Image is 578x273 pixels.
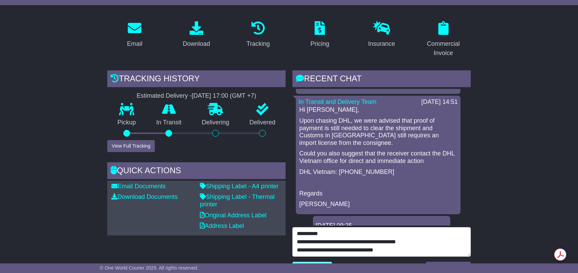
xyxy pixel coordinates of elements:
[299,106,457,114] p: Hi [PERSON_NAME],
[421,98,458,106] div: [DATE] 14:51
[200,222,244,229] a: Address Label
[200,212,266,219] a: Original Address Label
[416,19,471,60] a: Commercial Invoice
[420,39,466,58] div: Commercial Invoice
[178,19,215,51] a: Download
[299,190,457,197] p: Regards
[107,140,155,152] button: View Full Tracking
[200,193,275,208] a: Shipping Label - Thermal printer
[299,168,457,176] p: DHL Vietnam: [PHONE_NUMBER]
[292,70,471,89] div: RECENT CHAT
[299,150,457,165] p: Could you also suggest that the receiver contact the DHL Vietnam office for direct and immediate ...
[299,98,376,105] a: In Transit and Delivery Team
[306,19,334,51] a: Pricing
[107,70,286,89] div: Tracking history
[311,39,329,49] div: Pricing
[200,183,278,190] a: Shipping Label - A4 printer
[192,119,239,126] p: Delivering
[100,265,198,271] span: © One World Courier 2025. All rights reserved.
[247,39,270,49] div: Tracking
[107,162,286,181] div: Quick Actions
[111,193,178,200] a: Download Documents
[363,19,399,51] a: Insurance
[111,183,166,190] a: Email Documents
[299,201,457,208] p: [PERSON_NAME]
[316,222,448,230] div: [DATE] 09:35
[299,117,457,147] p: Upon chasing DHL, we were advised that proof of payment is still needed to clear the shipment and...
[107,92,286,100] div: Estimated Delivery -
[107,119,146,126] p: Pickup
[127,39,142,49] div: Email
[146,119,192,126] p: In Transit
[368,39,395,49] div: Insurance
[123,19,147,51] a: Email
[183,39,210,49] div: Download
[239,119,286,126] p: Delivered
[192,92,256,100] div: [DATE] 17:00 (GMT +7)
[242,19,274,51] a: Tracking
